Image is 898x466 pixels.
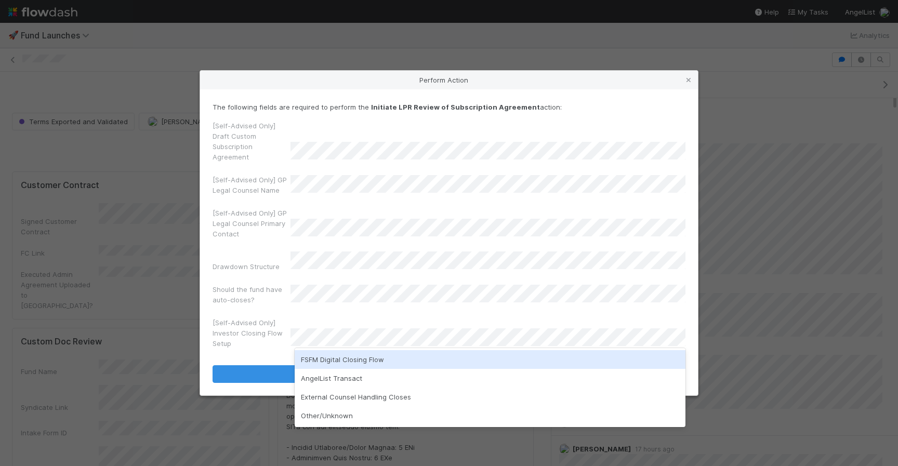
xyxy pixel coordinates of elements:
div: AngelList Transact [295,369,685,388]
button: Initiate LPR Review of Subscription Agreement [213,365,685,383]
label: Should the fund have auto-closes? [213,284,290,305]
div: Other/Unknown [295,406,685,425]
label: [Self-Advised Only] GP Legal Counsel Name [213,175,290,195]
div: FSFM Digital Closing Flow [295,350,685,369]
strong: Initiate LPR Review of Subscription Agreement [371,103,540,111]
p: The following fields are required to perform the action: [213,102,685,112]
label: [Self-Advised Only] Draft Custom Subscription Agreement [213,121,290,162]
div: External Counsel Handling Closes [295,388,685,406]
div: Perform Action [200,71,698,89]
label: Drawdown Structure [213,261,280,272]
label: [Self-Advised Only] GP Legal Counsel Primary Contact [213,208,290,239]
label: [Self-Advised Only] Investor Closing Flow Setup [213,317,290,349]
